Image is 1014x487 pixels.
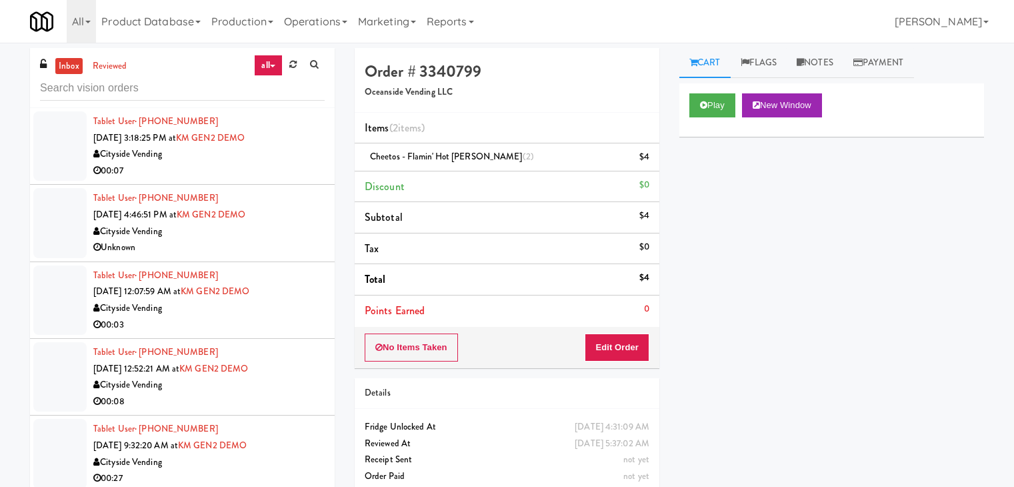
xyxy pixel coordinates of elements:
[365,334,458,362] button: No Items Taken
[254,55,282,76] a: all
[742,93,822,117] button: New Window
[639,239,649,256] div: $0
[93,300,325,317] div: Cityside Vending
[176,131,245,144] a: KM GEN2 DEMO
[365,241,379,256] span: Tax
[93,377,325,394] div: Cityside Vending
[89,58,131,75] a: reviewed
[30,339,335,416] li: Tablet User· [PHONE_NUMBER][DATE] 12:52:21 AM atKM GEN2 DEMOCityside Vending00:08
[93,394,325,410] div: 00:08
[93,317,325,334] div: 00:03
[365,385,649,402] div: Details
[135,346,218,358] span: · [PHONE_NUMBER]
[365,303,425,318] span: Points Earned
[787,48,843,78] a: Notes
[639,207,649,224] div: $4
[93,131,176,144] span: [DATE] 3:18:25 PM at
[575,436,649,452] div: [DATE] 5:37:02 AM
[389,120,425,135] span: (2 )
[639,270,649,286] div: $4
[689,93,735,117] button: Play
[55,58,83,75] a: inbox
[93,285,181,298] span: [DATE] 12:07:59 AM at
[93,191,218,204] a: Tablet User· [PHONE_NUMBER]
[93,470,325,487] div: 00:27
[93,163,325,179] div: 00:07
[639,149,649,165] div: $4
[623,453,649,466] span: not yet
[93,454,325,471] div: Cityside Vending
[135,269,218,282] span: · [PHONE_NUMBER]
[623,470,649,482] span: not yet
[40,76,325,101] input: Search vision orders
[93,115,218,127] a: Tablet User· [PHONE_NUMBER]
[179,362,248,375] a: KM GEN2 DEMO
[93,269,218,282] a: Tablet User· [PHONE_NUMBER]
[93,146,325,163] div: Cityside Vending
[30,185,335,262] li: Tablet User· [PHONE_NUMBER][DATE] 4:46:51 PM atKM GEN2 DEMOCityside VendingUnknown
[178,439,247,452] a: KM GEN2 DEMO
[679,48,731,78] a: Cart
[93,223,325,240] div: Cityside Vending
[365,120,425,135] span: Items
[177,208,245,221] a: KM GEN2 DEMO
[843,48,914,78] a: Payment
[93,362,179,375] span: [DATE] 12:52:21 AM at
[365,179,405,194] span: Discount
[93,422,218,435] a: Tablet User· [PHONE_NUMBER]
[365,419,649,436] div: Fridge Unlocked At
[398,120,422,135] ng-pluralize: items
[365,63,649,80] h4: Order # 3340799
[93,208,177,221] span: [DATE] 4:46:51 PM at
[370,150,534,163] span: Cheetos - Flamin' Hot [PERSON_NAME]
[365,468,649,485] div: Order Paid
[135,115,218,127] span: · [PHONE_NUMBER]
[731,48,787,78] a: Flags
[365,209,403,225] span: Subtotal
[135,191,218,204] span: · [PHONE_NUMBER]
[93,346,218,358] a: Tablet User· [PHONE_NUMBER]
[93,239,325,256] div: Unknown
[30,108,335,185] li: Tablet User· [PHONE_NUMBER][DATE] 3:18:25 PM atKM GEN2 DEMOCityside Vending00:07
[644,301,649,318] div: 0
[575,419,649,436] div: [DATE] 4:31:09 AM
[523,150,534,163] span: (2)
[135,422,218,435] span: · [PHONE_NUMBER]
[30,10,53,33] img: Micromart
[365,452,649,468] div: Receipt Sent
[585,334,649,362] button: Edit Order
[365,436,649,452] div: Reviewed At
[365,87,649,97] h5: Oceanside Vending LLC
[93,439,178,452] span: [DATE] 9:32:20 AM at
[30,262,335,339] li: Tablet User· [PHONE_NUMBER][DATE] 12:07:59 AM atKM GEN2 DEMOCityside Vending00:03
[639,177,649,193] div: $0
[181,285,249,298] a: KM GEN2 DEMO
[365,272,386,287] span: Total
